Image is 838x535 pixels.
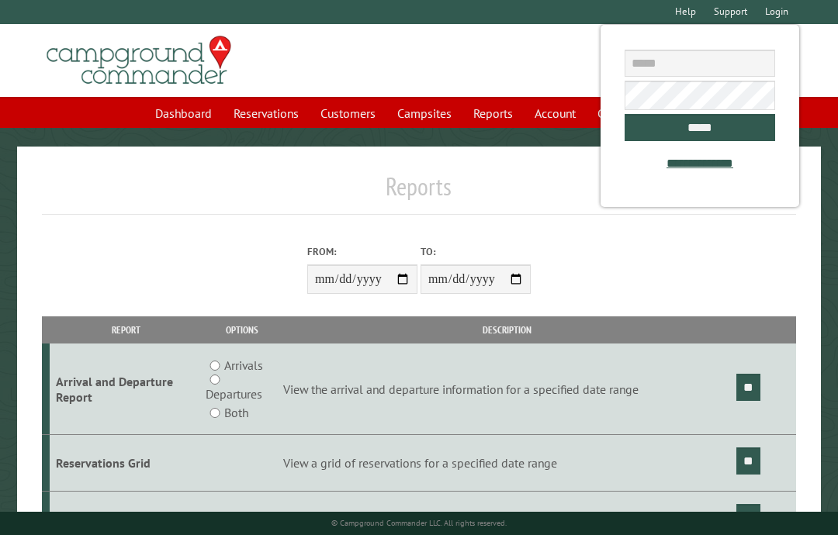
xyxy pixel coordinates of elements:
img: Campground Commander [42,30,236,91]
a: Reservations [224,98,308,128]
th: Options [203,316,281,343]
td: View a grid of reservations for a specified date range [281,435,734,492]
td: Reservations Grid [50,435,203,492]
h1: Reports [42,171,796,214]
label: From: [307,244,417,259]
label: Arrivals [224,356,263,374]
a: Communications [588,98,693,128]
td: View the arrival and departure information for a specified date range [281,343,734,435]
a: Account [525,98,585,128]
a: Reports [464,98,522,128]
a: Dashboard [146,98,221,128]
small: © Campground Commander LLC. All rights reserved. [331,518,507,528]
th: Report [50,316,203,343]
label: To: [421,244,531,259]
label: Departures [206,385,262,403]
a: Customers [311,98,385,128]
a: Campsites [388,98,461,128]
label: Both [224,403,248,422]
th: Description [281,316,734,343]
td: Arrival and Departure Report [50,343,203,435]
